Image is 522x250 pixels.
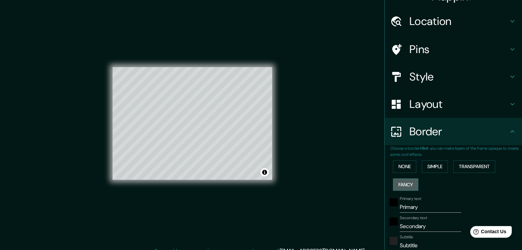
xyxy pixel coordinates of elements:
div: Location [385,8,522,35]
button: black [390,198,398,207]
button: Simple [422,160,448,173]
button: Transparent [453,160,495,173]
button: color-222222 [390,237,398,245]
b: Hint [420,146,428,151]
button: Fancy [393,178,418,191]
button: Toggle attribution [260,168,269,176]
label: Subtitle [400,234,413,240]
h4: Layout [409,97,508,111]
div: Pins [385,36,522,63]
iframe: Help widget launcher [461,223,514,242]
label: Primary text [400,196,421,202]
label: Secondary text [400,215,427,221]
h4: Pins [409,42,508,56]
button: black [390,217,398,226]
button: None [393,160,416,173]
h4: Style [409,70,508,84]
div: Layout [385,90,522,118]
div: Style [385,63,522,90]
h4: Border [409,125,508,138]
p: Choose a border. : you can make layers of the frame opaque to create some cool effects. [390,145,522,158]
div: Border [385,118,522,145]
h4: Location [409,14,508,28]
